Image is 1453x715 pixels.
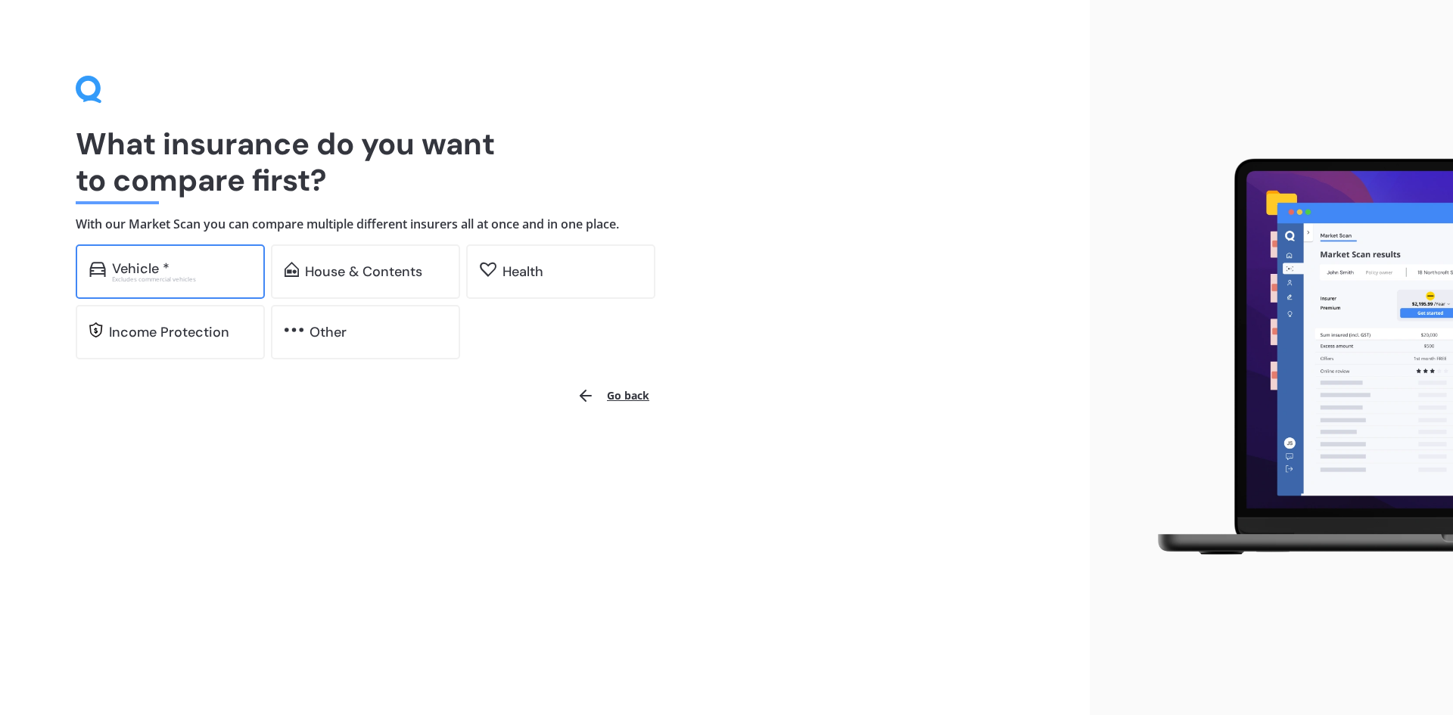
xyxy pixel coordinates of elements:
[89,322,103,337] img: income.d9b7b7fb96f7e1c2addc.svg
[480,262,496,277] img: health.62746f8bd298b648b488.svg
[89,262,106,277] img: car.f15378c7a67c060ca3f3.svg
[109,325,229,340] div: Income Protection
[310,325,347,340] div: Other
[285,322,303,337] img: other.81dba5aafe580aa69f38.svg
[1136,150,1453,566] img: laptop.webp
[112,261,170,276] div: Vehicle *
[76,126,1014,198] h1: What insurance do you want to compare first?
[285,262,299,277] img: home-and-contents.b802091223b8502ef2dd.svg
[502,264,543,279] div: Health
[305,264,422,279] div: House & Contents
[112,276,251,282] div: Excludes commercial vehicles
[568,378,658,414] button: Go back
[76,216,1014,232] h4: With our Market Scan you can compare multiple different insurers all at once and in one place.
